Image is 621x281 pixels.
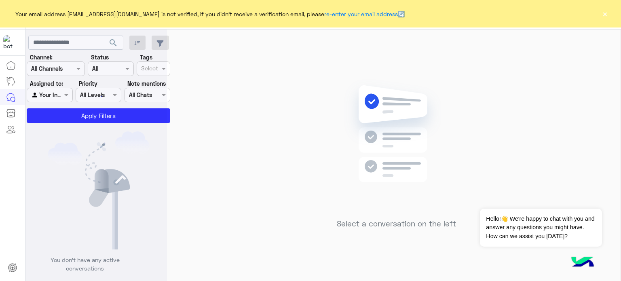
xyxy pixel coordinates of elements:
span: Hello!👋 We're happy to chat with you and answer any questions you might have. How can we assist y... [480,209,602,247]
img: hulul-logo.png [568,249,597,277]
a: re-enter your email address [324,11,398,17]
button: × [601,10,609,18]
img: 919860931428189 [3,35,18,50]
h5: Select a conversation on the left [337,219,456,228]
span: Your email address [EMAIL_ADDRESS][DOMAIN_NAME] is not verified, if you didn't receive a verifica... [15,10,405,18]
div: loading... [89,89,103,104]
div: Select [140,64,158,74]
img: no messages [338,79,455,213]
